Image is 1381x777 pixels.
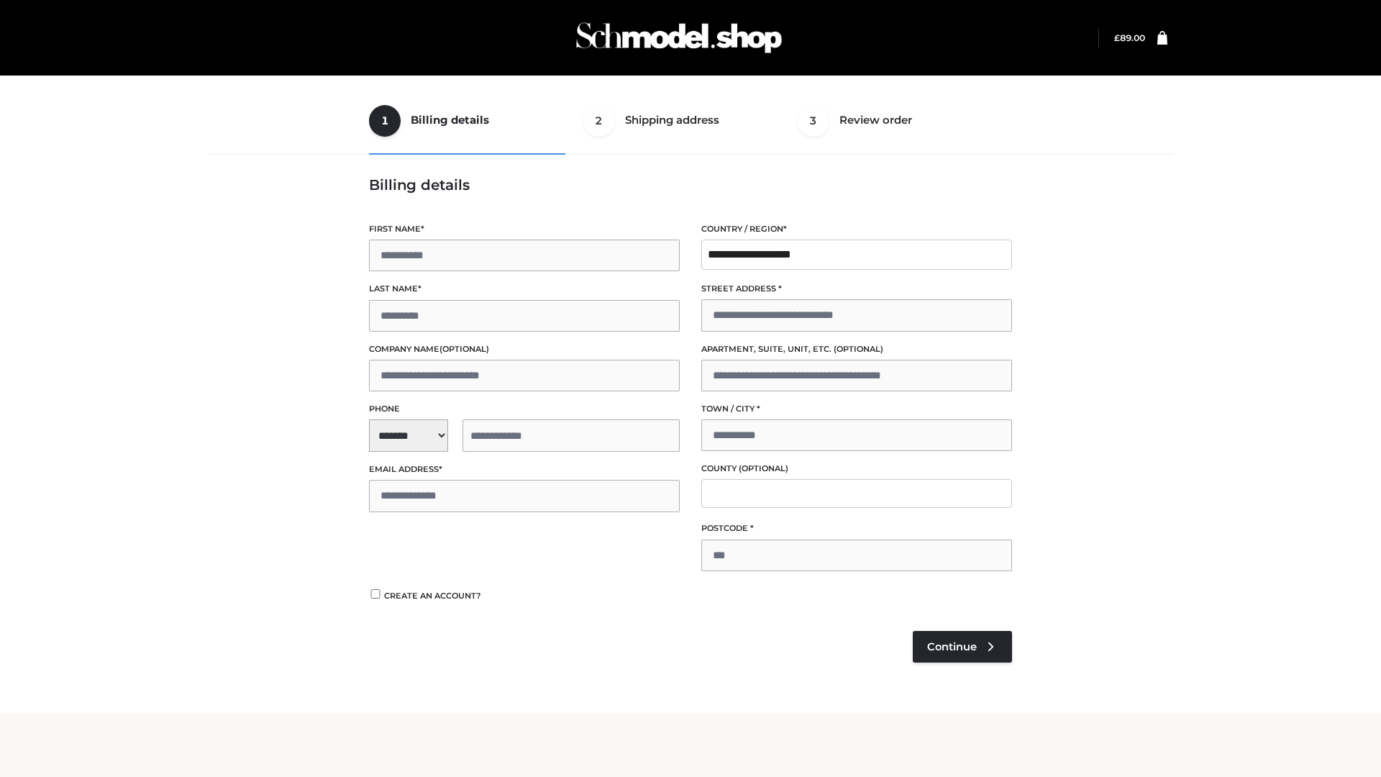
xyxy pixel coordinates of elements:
[369,402,680,416] label: Phone
[701,222,1012,236] label: Country / Region
[369,463,680,476] label: Email address
[369,176,1012,194] h3: Billing details
[369,589,382,599] input: Create an account?
[927,640,977,653] span: Continue
[739,463,788,473] span: (optional)
[834,344,883,354] span: (optional)
[1114,32,1145,43] bdi: 89.00
[701,282,1012,296] label: Street address
[369,282,680,296] label: Last name
[1114,32,1145,43] a: £89.00
[571,9,787,66] img: Schmodel Admin 964
[913,631,1012,663] a: Continue
[1114,32,1120,43] span: £
[701,342,1012,356] label: Apartment, suite, unit, etc.
[369,342,680,356] label: Company name
[439,344,489,354] span: (optional)
[369,222,680,236] label: First name
[701,462,1012,476] label: County
[701,402,1012,416] label: Town / City
[384,591,481,601] span: Create an account?
[701,522,1012,535] label: Postcode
